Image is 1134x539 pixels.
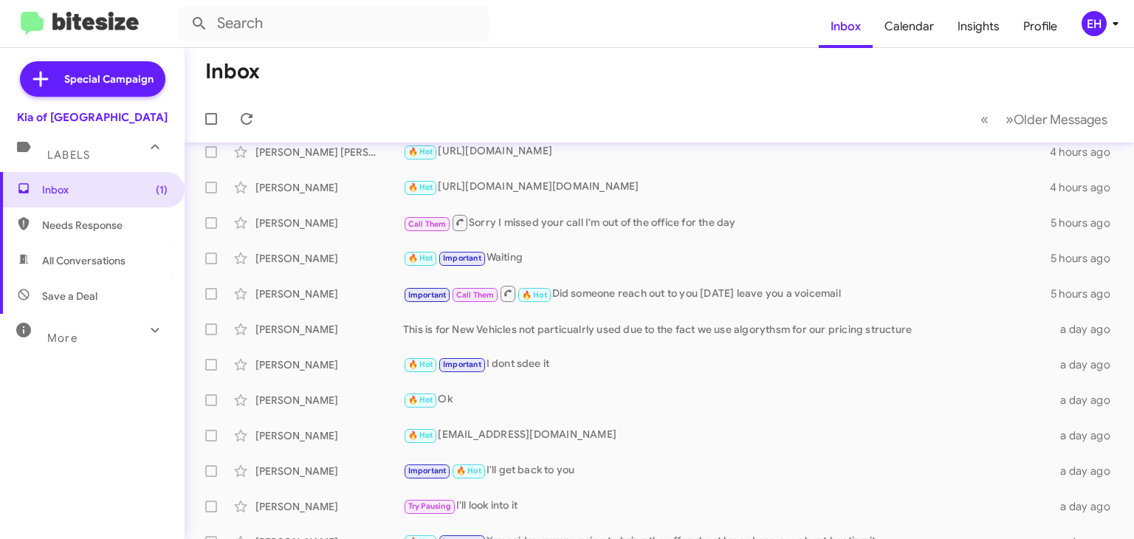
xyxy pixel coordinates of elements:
span: Important [443,360,481,369]
div: 5 hours ago [1051,251,1122,266]
span: Call Them [456,290,495,300]
span: Call Them [408,219,447,229]
div: [PERSON_NAME] [255,180,403,195]
div: a day ago [1056,393,1122,408]
button: EH [1069,11,1118,36]
div: [PERSON_NAME] [255,393,403,408]
div: I'll look into it [403,498,1056,515]
div: 5 hours ago [1051,286,1122,301]
div: 4 hours ago [1050,180,1122,195]
span: Older Messages [1014,111,1107,128]
span: 🔥 Hot [408,182,433,192]
input: Search [179,6,489,41]
div: This is for New Vehicles not particualrly used due to the fact we use algorythsm for our pricing ... [403,322,1056,337]
div: 5 hours ago [1051,216,1122,230]
span: Inbox [42,182,168,197]
a: Special Campaign [20,61,165,97]
a: Calendar [873,5,946,48]
div: a day ago [1056,499,1122,514]
div: [PERSON_NAME] [255,322,403,337]
div: [PERSON_NAME] [255,464,403,478]
a: Inbox [819,5,873,48]
div: I dont sdee it [403,356,1056,373]
div: [PERSON_NAME] [PERSON_NAME] [255,145,403,159]
div: [PERSON_NAME] [255,251,403,266]
span: 🔥 Hot [408,395,433,405]
span: Labels [47,148,90,162]
span: Needs Response [42,218,168,233]
div: a day ago [1056,464,1122,478]
a: Insights [946,5,1011,48]
nav: Page navigation example [972,104,1116,134]
span: 🔥 Hot [408,430,433,440]
span: » [1006,110,1014,128]
div: Ok [403,391,1056,408]
div: Did someone reach out to you [DATE] leave you a voicemail [403,284,1051,303]
span: 🔥 Hot [456,466,481,476]
span: Important [408,466,447,476]
div: a day ago [1056,322,1122,337]
span: All Conversations [42,253,126,268]
div: Kia of [GEOGRAPHIC_DATA] [17,110,168,125]
div: EH [1082,11,1107,36]
span: Save a Deal [42,289,97,303]
span: 🔥 Hot [408,360,433,369]
div: I'll get back to you [403,462,1056,479]
span: Special Campaign [64,72,154,86]
div: [PERSON_NAME] [255,216,403,230]
div: a day ago [1056,357,1122,372]
button: Previous [972,104,997,134]
div: a day ago [1056,428,1122,443]
div: [PERSON_NAME] [255,357,403,372]
span: 🔥 Hot [408,147,433,157]
span: More [47,332,78,345]
span: 🔥 Hot [408,253,433,263]
span: Important [443,253,481,263]
div: [EMAIL_ADDRESS][DOMAIN_NAME] [403,427,1056,444]
div: 4 hours ago [1050,145,1122,159]
div: [URL][DOMAIN_NAME][DOMAIN_NAME] [403,179,1050,196]
div: [PERSON_NAME] [255,428,403,443]
span: 🔥 Hot [522,290,547,300]
span: (1) [156,182,168,197]
a: Profile [1011,5,1069,48]
div: Sorry I missed your call I'm out of the office for the day [403,213,1051,232]
div: [PERSON_NAME] [255,499,403,514]
span: Important [408,290,447,300]
div: [URL][DOMAIN_NAME] [403,143,1050,160]
h1: Inbox [205,60,260,83]
button: Next [997,104,1116,134]
span: Try Pausing [408,501,451,511]
span: « [980,110,989,128]
div: [PERSON_NAME] [255,286,403,301]
div: Waiting [403,250,1051,267]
